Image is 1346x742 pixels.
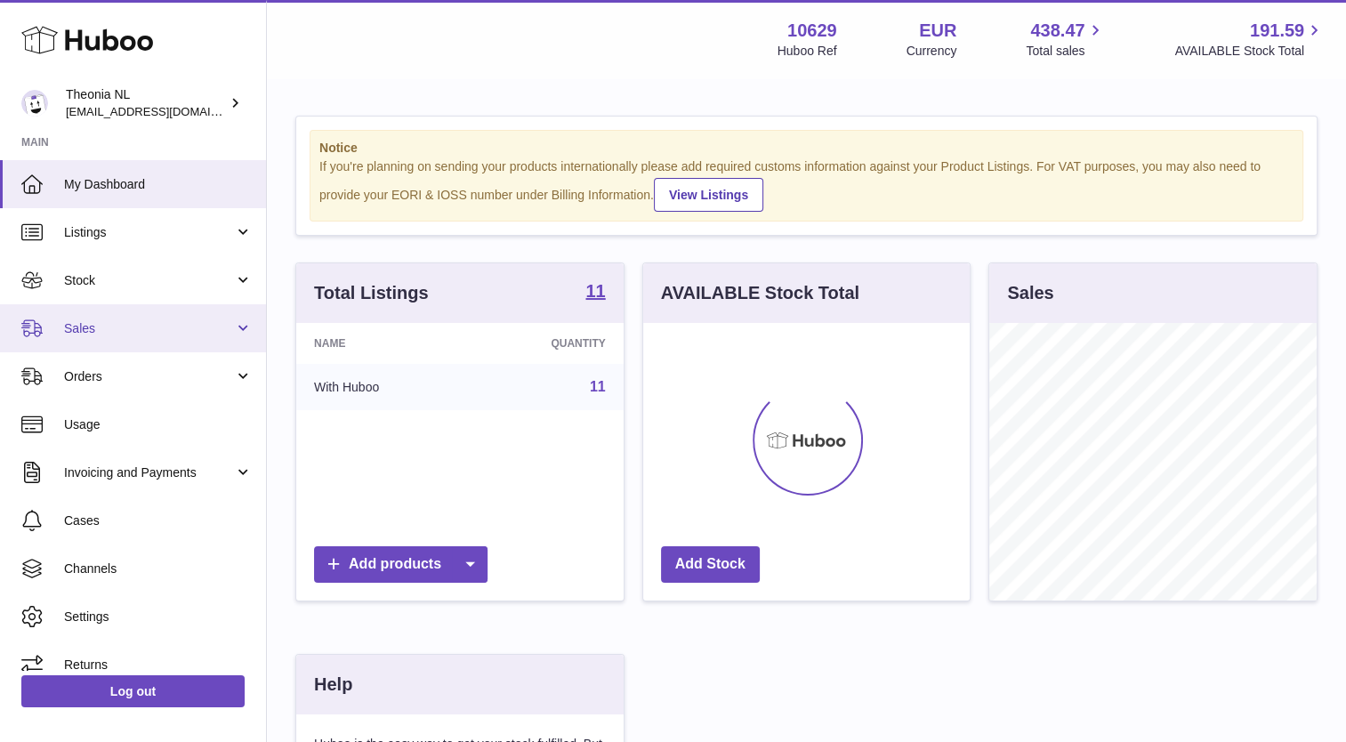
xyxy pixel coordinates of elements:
span: Listings [64,224,234,241]
th: Quantity [469,323,624,364]
a: 11 [590,379,606,394]
span: [EMAIL_ADDRESS][DOMAIN_NAME] [66,104,262,118]
span: Returns [64,657,253,673]
span: Sales [64,320,234,337]
strong: EUR [919,19,956,43]
a: View Listings [654,178,763,212]
span: Total sales [1026,43,1105,60]
img: info@wholesomegoods.eu [21,90,48,117]
h3: Total Listings [314,281,429,305]
span: 191.59 [1250,19,1304,43]
strong: 10629 [787,19,837,43]
span: Invoicing and Payments [64,464,234,481]
h3: Sales [1007,281,1053,305]
a: 11 [585,282,605,303]
strong: 11 [585,282,605,300]
a: 191.59 AVAILABLE Stock Total [1174,19,1325,60]
strong: Notice [319,140,1294,157]
a: 438.47 Total sales [1026,19,1105,60]
span: My Dashboard [64,176,253,193]
h3: AVAILABLE Stock Total [661,281,859,305]
th: Name [296,323,469,364]
span: Settings [64,609,253,625]
a: Add products [314,546,488,583]
div: Currency [907,43,957,60]
span: Orders [64,368,234,385]
span: AVAILABLE Stock Total [1174,43,1325,60]
span: Usage [64,416,253,433]
a: Add Stock [661,546,760,583]
span: 438.47 [1030,19,1084,43]
h3: Help [314,673,352,697]
a: Log out [21,675,245,707]
div: If you're planning on sending your products internationally please add required customs informati... [319,158,1294,212]
td: With Huboo [296,364,469,410]
span: Channels [64,561,253,577]
span: Cases [64,512,253,529]
div: Theonia NL [66,86,226,120]
div: Huboo Ref [778,43,837,60]
span: Stock [64,272,234,289]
